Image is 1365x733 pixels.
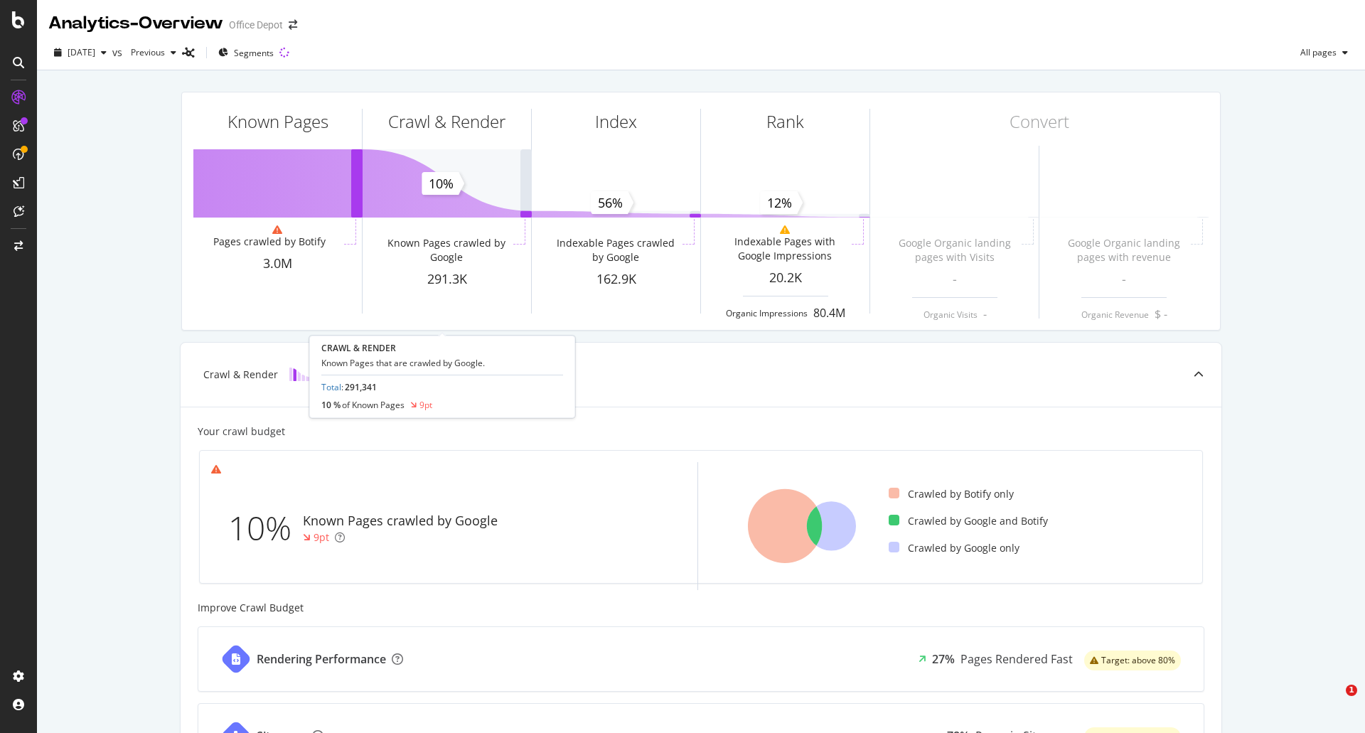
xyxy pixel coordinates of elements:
[198,424,285,439] div: Your crawl budget
[198,601,1204,615] div: Improve Crawl Budget
[889,514,1048,528] div: Crawled by Google and Botify
[813,305,845,321] div: 80.4M
[552,236,679,264] div: Indexable Pages crawled by Google
[229,18,283,32] div: Office Depot
[321,381,377,393] div: :
[203,368,278,382] div: Crawl & Render
[213,235,326,249] div: Pages crawled by Botify
[932,651,955,668] div: 27%
[345,381,377,393] span: 291,341
[314,530,329,545] div: 9pt
[213,41,279,64] button: Segments
[701,269,869,287] div: 20.2K
[321,357,563,369] div: Known Pages that are crawled by Google.
[363,270,531,289] div: 291.3K
[112,46,125,60] span: vs
[1084,651,1181,670] div: warning label
[1346,685,1357,696] span: 1
[125,46,165,58] span: Previous
[48,11,223,36] div: Analytics - Overview
[303,512,498,530] div: Known Pages crawled by Google
[419,399,432,411] div: 9pt
[766,109,804,134] div: Rank
[595,109,637,134] div: Index
[1317,685,1351,719] iframe: Intercom live chat
[289,368,312,381] img: block-icon
[889,541,1019,555] div: Crawled by Google only
[125,41,182,64] button: Previous
[321,381,341,393] a: Total
[68,46,95,58] span: 2024 Sep. 21st
[1101,656,1175,665] span: Target: above 80%
[198,626,1204,692] a: Rendering Performance27%Pages Rendered Fastwarning label
[388,109,505,134] div: Crawl & Render
[960,651,1073,668] div: Pages Rendered Fast
[889,487,1014,501] div: Crawled by Botify only
[1295,46,1337,58] span: All pages
[321,342,563,354] div: CRAWL & RENDER
[726,307,808,319] div: Organic Impressions
[227,109,328,134] div: Known Pages
[257,651,386,668] div: Rendering Performance
[193,255,362,273] div: 3.0M
[289,20,297,30] div: arrow-right-arrow-left
[382,236,510,264] div: Known Pages crawled by Google
[532,270,700,289] div: 162.9K
[1295,41,1354,64] button: All pages
[228,505,303,552] div: 10%
[234,47,274,59] span: Segments
[721,235,848,263] div: Indexable Pages with Google Impressions
[342,399,405,411] span: of Known Pages
[48,41,112,64] button: [DATE]
[321,399,405,411] div: 10 %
